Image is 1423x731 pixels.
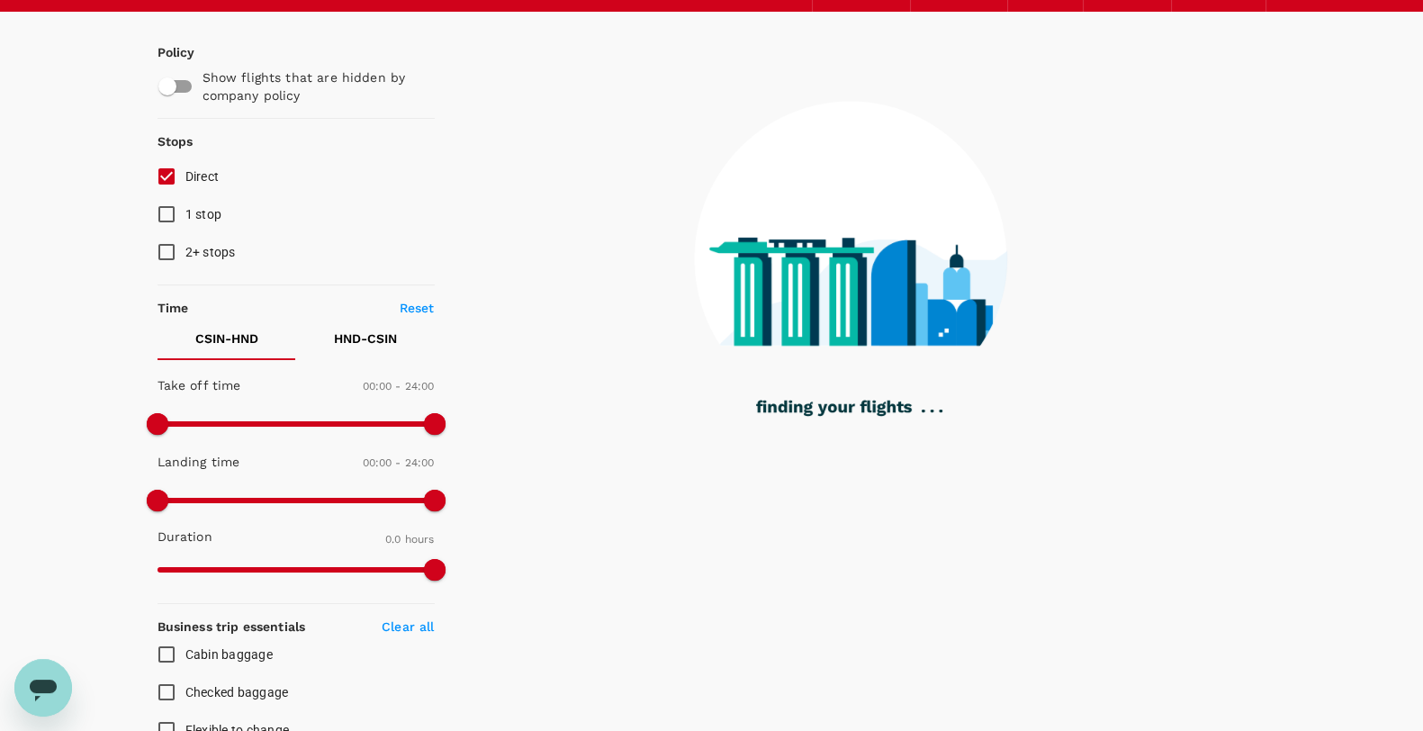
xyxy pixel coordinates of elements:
[363,456,435,469] span: 00:00 - 24:00
[158,619,306,634] strong: Business trip essentials
[385,533,434,546] span: 0.0 hours
[185,685,289,699] span: Checked baggage
[185,245,236,259] span: 2+ stops
[158,134,194,149] strong: Stops
[158,528,212,546] p: Duration
[185,647,273,662] span: Cabin baggage
[203,68,422,104] p: Show flights that are hidden by company policy
[922,410,925,412] g: .
[756,401,912,417] g: finding your flights
[158,453,240,471] p: Landing time
[382,618,434,636] p: Clear all
[14,659,72,717] iframe: Button to launch messaging window
[939,410,942,412] g: .
[158,43,174,61] p: Policy
[158,376,241,394] p: Take off time
[334,329,397,347] p: HND - CSIN
[185,169,220,184] span: Direct
[195,329,258,347] p: CSIN - HND
[363,380,435,393] span: 00:00 - 24:00
[158,299,189,317] p: Time
[930,410,933,412] g: .
[400,299,435,317] p: Reset
[185,207,222,221] span: 1 stop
